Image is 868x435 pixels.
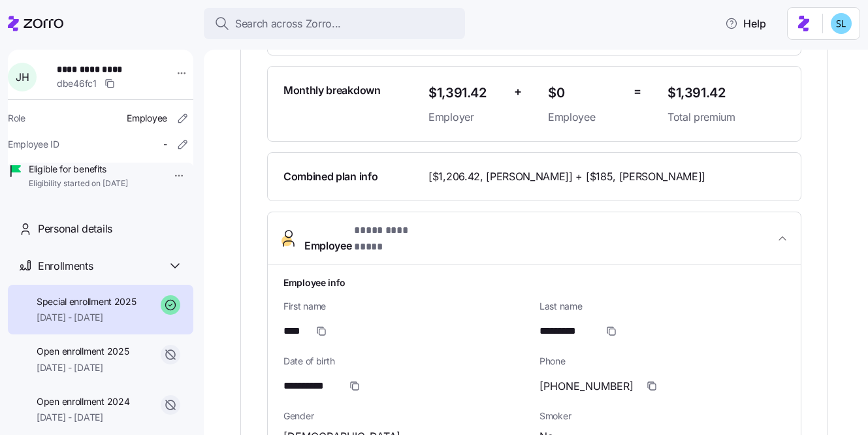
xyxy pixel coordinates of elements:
[37,411,129,424] span: [DATE] - [DATE]
[514,82,522,101] span: +
[667,109,785,125] span: Total premium
[539,378,634,395] span: [PHONE_NUMBER]
[163,138,167,151] span: -
[634,82,641,101] span: =
[539,300,785,313] span: Last name
[831,13,852,34] img: 7c620d928e46699fcfb78cede4daf1d1
[428,82,504,104] span: $1,391.42
[283,169,378,185] span: Combined plan info
[16,72,29,82] span: J H
[548,109,623,125] span: Employee
[57,77,97,90] span: dbe46fc1
[37,345,129,358] span: Open enrollment 2025
[667,82,785,104] span: $1,391.42
[725,16,766,31] span: Help
[283,355,529,368] span: Date of birth
[283,300,529,313] span: First name
[539,355,785,368] span: Phone
[204,8,465,39] button: Search across Zorro...
[37,295,137,308] span: Special enrollment 2025
[283,82,381,99] span: Monthly breakdown
[539,410,785,423] span: Smoker
[37,311,137,324] span: [DATE] - [DATE]
[283,276,785,289] h1: Employee info
[235,16,341,32] span: Search across Zorro...
[29,163,128,176] span: Eligible for benefits
[304,223,434,254] span: Employee
[715,10,777,37] button: Help
[548,82,623,104] span: $0
[29,178,128,189] span: Eligibility started on [DATE]
[37,395,129,408] span: Open enrollment 2024
[8,138,59,151] span: Employee ID
[127,112,167,125] span: Employee
[283,410,529,423] span: Gender
[37,361,129,374] span: [DATE] - [DATE]
[428,169,705,185] span: [$1,206.42, [PERSON_NAME]] + [$185, [PERSON_NAME]]
[8,112,25,125] span: Role
[428,109,504,125] span: Employer
[38,258,93,274] span: Enrollments
[38,221,112,237] span: Personal details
